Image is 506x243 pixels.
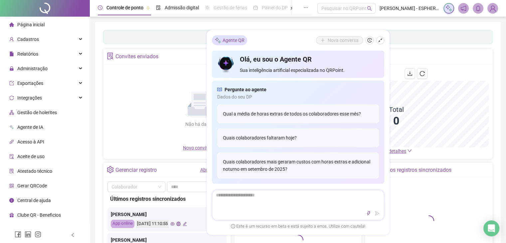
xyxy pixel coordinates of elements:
[17,81,43,86] span: Exportações
[183,222,187,226] span: edit
[9,96,14,100] span: sync
[9,22,14,27] span: home
[17,168,52,174] span: Atestado técnico
[316,36,363,44] button: Nova conversa
[17,95,42,101] span: Integrações
[9,198,14,203] span: info-circle
[420,71,425,76] span: reload
[217,105,379,123] div: Qual a média de horas extras de todos os colaboradores esse mês?
[214,5,247,10] span: Gestão de férias
[217,93,379,101] span: Dados do seu DP
[366,211,371,216] span: thunderbolt
[136,220,169,228] div: [DATE] 11:10:55
[365,209,373,217] button: thunderbolt
[231,223,365,230] span: Este é um recurso em beta e está sujeito a erros. Utilize com cautela!
[225,86,266,93] span: Pergunte ao agente
[378,38,383,43] span: shrink
[367,38,372,43] span: history
[200,167,227,172] a: Abrir registro
[115,51,158,62] div: Convites enviados
[231,224,235,228] span: exclamation-circle
[111,220,134,228] div: App online
[240,55,379,64] h4: Olá, eu sou o Agente QR
[9,110,14,115] span: apartment
[176,222,181,226] span: global
[17,124,43,130] span: Agente de IA
[169,121,230,128] div: Não há dados
[110,195,224,203] div: Últimos registros sincronizados
[381,148,412,154] a: Ver detalhes down
[9,81,14,86] span: export
[475,5,481,11] span: bell
[253,5,258,10] span: dashboard
[9,169,14,173] span: solution
[217,86,222,93] span: read
[17,139,44,144] span: Acesso à API
[17,212,61,218] span: Clube QR - Beneficios
[483,220,499,236] div: Open Intercom Messenger
[488,3,498,13] img: 84819
[107,166,114,173] span: setting
[217,128,379,147] div: Quais colaboradores faltaram hoje?
[106,5,143,10] span: Controle de ponto
[17,198,51,203] span: Central de ajuda
[107,53,114,60] span: solution
[205,5,210,10] span: sun
[9,37,14,42] span: user-add
[17,183,47,188] span: Gerar QRCode
[165,5,199,10] span: Admissão digital
[240,67,379,74] span: Sua inteligência artificial especializada no QRPoint.
[9,66,14,71] span: lock
[378,164,451,176] div: Últimos registros sincronizados
[407,71,413,76] span: download
[407,148,412,153] span: down
[15,231,21,238] span: facebook
[25,231,31,238] span: linkedin
[98,5,102,10] span: clock-circle
[262,5,288,10] span: Painel do DP
[217,55,235,74] img: icon
[290,6,294,10] span: pushpin
[303,5,308,10] span: ellipsis
[9,154,14,159] span: audit
[17,22,45,27] span: Página inicial
[17,154,45,159] span: Aceite de uso
[460,5,466,11] span: notification
[367,6,372,11] span: search
[381,148,406,154] span: Ver detalhes
[17,110,57,115] span: Gestão de holerites
[373,209,381,217] button: send
[212,35,247,45] div: Agente QR
[115,164,157,176] div: Gerenciar registro
[217,152,379,178] div: Quais colaboradores mais geraram custos com horas extras e adicional noturno em setembro de 2025?
[445,5,452,12] img: sparkle-icon.fc2bf0ac1784a2077858766a79e2daf3.svg
[17,66,48,71] span: Administração
[17,37,39,42] span: Cadastros
[9,213,14,217] span: gift
[215,37,221,44] img: sparkle-icon.fc2bf0ac1784a2077858766a79e2daf3.svg
[35,231,41,238] span: instagram
[71,233,75,237] span: left
[9,183,14,188] span: qrcode
[183,145,216,150] span: Novo convite
[156,5,161,10] span: file-done
[170,222,175,226] span: eye
[111,211,223,218] div: [PERSON_NAME]
[9,139,14,144] span: api
[380,5,439,12] span: [PERSON_NAME] - ESPHERA SOLUÇÕES AMBIENTAIS
[9,52,14,56] span: file
[422,213,436,228] span: loading
[17,51,38,57] span: Relatórios
[146,6,150,10] span: pushpin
